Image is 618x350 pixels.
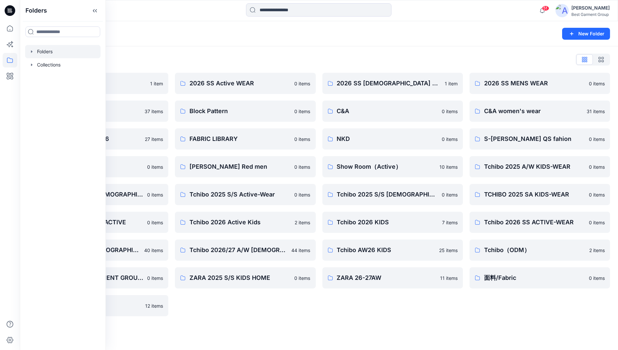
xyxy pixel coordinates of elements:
[189,273,290,283] p: ZARA 2025 S/S KIDS HOME
[571,12,610,17] div: Best Garment Group
[322,212,463,233] a: Tchibo 2026 KIDS7 items
[442,108,458,115] p: 0 items
[295,163,310,170] p: 0 items
[189,107,290,116] p: Block Pattern
[189,190,290,199] p: Tchibo 2025 S/S Active-Wear
[295,191,310,198] p: 0 items
[589,136,605,143] p: 0 items
[337,79,441,88] p: 2026 SS [DEMOGRAPHIC_DATA] WEAR
[556,4,569,17] img: avatar
[322,128,463,150] a: NKD0 items
[175,267,315,288] a: ZARA 2025 S/S KIDS HOME0 items
[440,275,458,282] p: 11 items
[147,275,163,282] p: 0 items
[484,134,585,144] p: S-[PERSON_NAME] QS fahion
[484,162,585,171] p: Tchibo 2025 A/W KIDS-WEAR
[337,218,438,227] p: Tchibo 2026 KIDS
[442,219,458,226] p: 7 items
[337,273,436,283] p: ZARA 26-27AW
[175,101,315,122] a: Block Pattern0 items
[175,73,315,94] a: 2026 SS Active WEAR0 items
[439,163,458,170] p: 10 items
[144,108,163,115] p: 37 items
[442,191,458,198] p: 0 items
[589,163,605,170] p: 0 items
[322,267,463,288] a: ZARA 26-27AW11 items
[147,191,163,198] p: 0 items
[562,28,610,40] button: New Folder
[589,80,605,87] p: 0 items
[150,80,163,87] p: 1 item
[470,73,610,94] a: 2026 SS MENS WEAR0 items
[484,273,585,283] p: 面料/Fabric
[484,107,583,116] p: C&A women's wear
[175,156,315,177] a: [PERSON_NAME] Red men0 items
[442,136,458,143] p: 0 items
[295,275,310,282] p: 0 items
[322,156,463,177] a: Show Room（Active）10 items
[589,191,605,198] p: 0 items
[542,6,549,11] span: 51
[337,134,438,144] p: NKD
[484,79,585,88] p: 2026 SS MENS WEAR
[337,162,435,171] p: Show Room（Active）
[589,247,605,254] p: 2 items
[337,107,438,116] p: C&A
[470,267,610,288] a: 面料/Fabric0 items
[439,247,458,254] p: 25 items
[189,218,291,227] p: Tchibo 2026 Active Kids
[470,184,610,205] a: TCHIBO 2025 SA KIDS-WEAR0 items
[145,136,163,143] p: 27 items
[189,134,290,144] p: FABRIC LIBRARY
[147,163,163,170] p: 0 items
[147,219,163,226] p: 0 items
[189,245,287,255] p: Tchibo 2026/27 A/W [DEMOGRAPHIC_DATA]-WEAR
[337,190,438,199] p: Tchibo 2025 S/S [DEMOGRAPHIC_DATA]-Wear
[175,128,315,150] a: FABRIC LIBRARY0 items
[589,275,605,282] p: 0 items
[175,240,315,261] a: Tchibo 2026/27 A/W [DEMOGRAPHIC_DATA]-WEAR44 items
[295,108,310,115] p: 0 items
[189,79,290,88] p: 2026 SS Active WEAR
[145,302,163,309] p: 12 items
[470,128,610,150] a: S-[PERSON_NAME] QS fahion0 items
[470,212,610,233] a: Tchibo 2026 SS ACTIVE-WEAR0 items
[189,162,290,171] p: [PERSON_NAME] Red men
[295,219,310,226] p: 2 items
[322,73,463,94] a: 2026 SS [DEMOGRAPHIC_DATA] WEAR1 item
[337,245,435,255] p: Tchibo AW26 KIDS
[484,190,585,199] p: TCHIBO 2025 SA KIDS-WEAR
[322,184,463,205] a: Tchibo 2025 S/S [DEMOGRAPHIC_DATA]-Wear0 items
[322,240,463,261] a: Tchibo AW26 KIDS25 items
[445,80,458,87] p: 1 item
[175,184,315,205] a: Tchibo 2025 S/S Active-Wear0 items
[322,101,463,122] a: C&A0 items
[589,219,605,226] p: 0 items
[292,247,310,254] p: 44 items
[484,218,585,227] p: Tchibo 2026 SS ACTIVE-WEAR
[144,247,163,254] p: 40 items
[175,212,315,233] a: Tchibo 2026 Active Kids2 items
[295,136,310,143] p: 0 items
[295,80,310,87] p: 0 items
[571,4,610,12] div: [PERSON_NAME]
[470,240,610,261] a: Tchibo（ODM）2 items
[470,156,610,177] a: Tchibo 2025 A/W KIDS-WEAR0 items
[484,245,585,255] p: Tchibo（ODM）
[470,101,610,122] a: C&A women's wear31 items
[587,108,605,115] p: 31 items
